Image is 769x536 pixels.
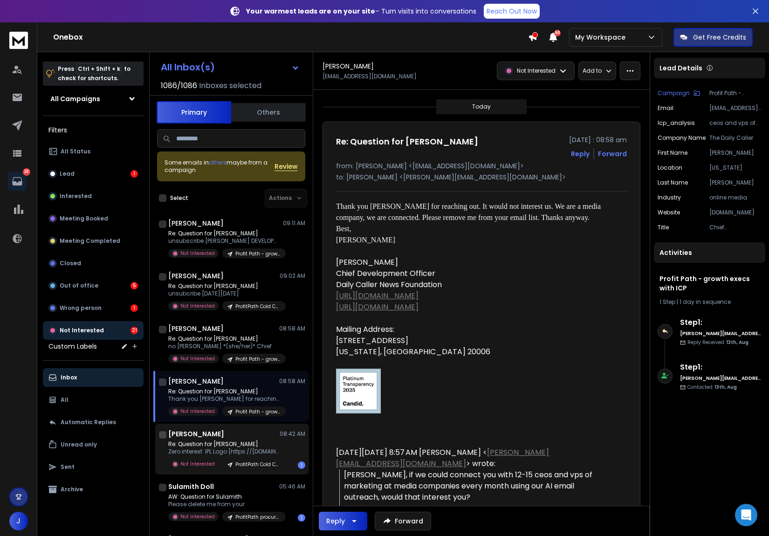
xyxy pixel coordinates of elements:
div: 21 [130,327,138,334]
h6: Step 1 : [680,362,762,373]
label: Select [170,194,188,202]
p: Reply Received [687,339,748,346]
div: 1 [298,514,305,522]
div: | [659,298,760,306]
div: [PERSON_NAME] [336,234,608,246]
h1: Sulamith Doll [168,482,214,491]
p: Re: Question for [PERSON_NAME] [168,230,280,237]
p: – Turn visits into conversations [246,7,476,16]
p: Company Name [658,134,706,142]
h6: Step 1 : [680,317,762,328]
button: Reply [319,512,367,530]
p: Profit Path - growth execs with ICP [235,408,280,415]
h1: All Campaigns [50,94,100,103]
div: Mailing Address: [336,324,608,335]
p: Automatic Replies [61,419,116,426]
strong: Your warmest leads are on your site [246,7,375,16]
p: Not Interested [180,513,215,520]
p: Lead Details [659,63,702,73]
a: [PERSON_NAME][EMAIL_ADDRESS][DOMAIN_NAME] [336,447,549,469]
span: 1 Step [659,298,675,306]
button: J [9,512,28,530]
button: Review [275,162,298,171]
p: Out of office [60,282,98,289]
button: Automatic Replies [43,413,144,432]
p: [EMAIL_ADDRESS][DOMAIN_NAME] [709,104,762,112]
div: 1 [130,304,138,312]
div: Open Intercom Messenger [735,504,757,526]
button: Get Free Credits [673,28,753,47]
h6: [PERSON_NAME][EMAIL_ADDRESS][DOMAIN_NAME] [680,330,762,337]
p: Sent [61,463,75,471]
p: Inbox [61,374,77,381]
p: Today [472,103,491,110]
p: icp_analysis [658,119,695,127]
p: [PERSON_NAME] [709,149,762,157]
span: 13th, Aug [714,384,737,391]
div: Best, [336,223,608,234]
h1: [PERSON_NAME] [168,271,224,281]
h1: Profit Path - growth execs with ICP [659,274,760,293]
p: [US_STATE] [709,164,762,172]
div: Forward [598,149,627,158]
h1: [PERSON_NAME] [168,377,224,386]
p: Campaign [658,89,690,97]
button: Not Interested21 [43,321,144,340]
p: Press to check for shortcuts. [58,64,130,83]
p: ceos and vps of marketing at media companies [709,119,762,127]
h3: Inboxes selected [199,80,261,91]
button: Primary [157,101,231,124]
p: 08:58 AM [279,325,305,332]
button: Interested [43,187,144,206]
p: Closed [60,260,81,267]
button: Lead1 [43,165,144,183]
h1: [PERSON_NAME] [168,429,224,439]
p: unsubscribe [PERSON_NAME] DEVELOPMENT OFFICER [168,237,280,245]
div: Thank you [PERSON_NAME] for reaching out. It would not interest us. We are a media company, we ar... [336,201,608,223]
button: Forward [375,512,431,530]
p: Not Interested [180,302,215,309]
p: from: [PERSON_NAME] <[EMAIL_ADDRESS][DOMAIN_NAME]> [336,161,627,171]
p: ProfitPath Cold Calling Manufacturing Keyword [235,461,280,468]
p: Email [658,104,673,112]
p: Profit Path - growth execs with ICP [235,250,280,257]
a: Reach Out Now [484,4,540,19]
p: Reach Out Now [487,7,537,16]
p: 08:58 AM [279,378,305,385]
button: Meeting Completed [43,232,144,250]
a: [URL][DOMAIN_NAME] [336,302,419,312]
p: 28 [23,168,30,176]
p: no [PERSON_NAME] *(she/her)* Chief [168,343,280,350]
span: others [209,158,227,166]
p: ProfitPath procurement consulting WORLDWIDE---Rerun [235,514,280,521]
p: Archive [61,486,83,493]
p: Meeting Completed [60,237,120,245]
p: Not Interested [180,355,215,362]
p: Interested [60,192,92,200]
p: 08:42 AM [280,430,305,438]
div: [DATE][DATE] 8:57 AM [PERSON_NAME] < > wrote: [336,447,608,469]
p: Unread only [61,441,97,448]
p: Re: Question for [PERSON_NAME] [168,335,280,343]
img: logo [9,32,28,49]
p: The Daily Caller [709,134,762,142]
p: 09:02 AM [280,272,305,280]
p: Contacted [687,384,737,391]
h6: [PERSON_NAME][EMAIL_ADDRESS][DOMAIN_NAME] [680,375,762,382]
div: Daily Caller News Foundation [336,279,608,290]
p: Re: Question for [PERSON_NAME] [168,388,280,395]
p: Zero interest IPL Logo [https://[DOMAIN_NAME]/wp-content/uploads/2025/01/ipllogo.png]https://[DOM... [168,448,280,455]
p: 05:46 AM [279,483,305,490]
p: Re: Question for [PERSON_NAME] [168,440,280,448]
button: Inbox [43,368,144,387]
h1: [PERSON_NAME] [323,62,374,71]
p: to: [PERSON_NAME] <[PERSON_NAME][EMAIL_ADDRESS][DOMAIN_NAME]> [336,172,627,182]
a: [URL][DOMAIN_NAME] [336,290,419,301]
h3: Filters [43,124,144,137]
span: 50 [554,30,561,36]
p: Meeting Booked [60,215,108,222]
p: Profit Path - growth execs with ICP [709,89,762,97]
